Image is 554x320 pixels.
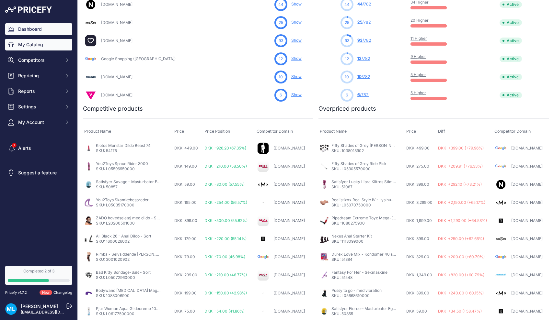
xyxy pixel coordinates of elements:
[204,129,230,134] span: Price Position
[279,56,283,62] span: 12
[331,288,382,293] a: Pussy to go - med vibration
[96,166,148,171] p: SKU: L05596950000
[96,270,151,275] a: Bad Kitty Bondage-Sæt - Sort
[204,182,245,187] span: DKK -80.00 (57.55%)
[96,161,148,166] a: You2Toys Space Rider 3000
[174,272,197,277] span: DKK 239.00
[18,88,61,94] span: Reports
[83,104,143,113] h2: Competitive products
[96,215,162,220] a: ZADO hovedseletøj med dildo - Sort
[21,310,88,314] a: [EMAIL_ADDRESS][DOMAIN_NAME]
[96,239,151,244] p: SKU: 1600026002
[5,39,72,50] a: My Catalog
[357,56,362,61] span: 12
[494,129,531,134] span: Competitor Domain
[438,164,483,169] span: DKK +209.91 (+76.33%)
[406,272,432,277] span: DKK 1,349.00
[357,2,371,6] a: 44/782
[96,252,280,257] a: Rimba - Selvsiddende [PERSON_NAME] strømper med blonde [PERSON_NAME] sort - Sort - Onesize
[101,2,133,7] a: [DOMAIN_NAME]
[5,70,72,82] button: Repricing
[174,164,197,169] span: DKK 149.00
[273,218,305,223] a: [DOMAIN_NAME]
[331,311,396,316] p: SKU: 50855
[291,20,302,25] a: Show
[279,20,283,26] span: 25
[438,218,487,223] span: DKK +1,290.00 (+64.53%)
[96,306,181,311] a: Pjur Woman Aqua Glidecreme 100 ml - 100 ml.
[410,72,426,77] a: 5 Higher
[96,197,149,202] a: You2Toys Skamlæbespreder
[357,20,362,25] span: 25
[291,56,302,61] a: Show
[511,291,543,295] a: [DOMAIN_NAME]
[345,20,349,26] span: 25
[5,116,72,128] button: My Account
[331,203,396,208] p: SKU: L05070750000
[174,182,195,187] span: DKK 59.00
[357,56,370,61] a: 12/782
[18,104,61,110] span: Settings
[438,129,445,134] span: Diff
[40,290,52,295] span: New
[438,272,484,277] span: DKK +820.00 (+60.79%)
[357,74,362,79] span: 10
[8,269,70,274] div: Completed 2 of 3
[331,293,382,298] p: SKU: L05668610000
[273,146,305,150] a: [DOMAIN_NAME]
[5,142,72,154] a: Alerts
[174,236,197,241] span: DKK 179.00
[410,90,426,95] a: 5 Higher
[406,129,416,134] span: Price
[278,2,283,7] span: 44
[320,129,347,134] span: Product Name
[406,236,429,241] span: DKK 399.00
[291,74,302,79] a: Show
[291,2,302,6] a: Show
[511,164,543,169] a: [DOMAIN_NAME]
[5,85,72,97] button: Reports
[174,200,197,205] span: DKK 195.00
[273,291,305,295] a: [DOMAIN_NAME]
[438,254,485,259] span: DKK +200.00 (+60.79%)
[331,306,405,311] a: Satisfyer Fierce – Masturbator Egg - Gul
[174,218,197,223] span: DKK 399.00
[96,293,161,298] p: SKU: 1083006900
[344,2,350,7] span: 44
[345,56,349,62] span: 12
[331,252,397,257] a: Durex Love Mix - Kondomer 40 stk.
[101,38,133,43] a: [DOMAIN_NAME]
[345,74,349,80] span: 10
[291,92,302,97] a: Show
[174,129,184,134] span: Price
[96,275,151,280] p: SKU: L05072960000
[204,218,248,223] span: DKK -500.00 (55.62%)
[96,179,179,184] a: Satisfyer Savage – Masturbator Egg - Lyseblå
[331,166,387,171] p: SKU: L05305570000
[511,200,543,205] a: [DOMAIN_NAME]
[174,146,198,150] span: DKK 449.00
[204,236,247,241] span: DKK -220.00 (55.14%)
[406,309,427,314] span: DKK 59.00
[357,38,371,43] a: 93/782
[174,309,195,314] span: DKK 75.00
[357,92,360,97] span: 6
[511,236,543,241] a: [DOMAIN_NAME]
[174,291,197,295] span: DKK 199.00
[21,303,58,309] a: [PERSON_NAME]
[345,38,349,44] span: 93
[331,234,372,238] a: Nexus Anal Starter Kit
[410,36,427,41] a: 11 Higher
[511,309,543,314] a: [DOMAIN_NAME]
[438,236,484,241] span: DKK +250.00 (+62.66%)
[273,182,305,187] a: [DOMAIN_NAME]
[101,20,133,25] a: [DOMAIN_NAME]
[410,18,429,23] a: 20 Higher
[273,236,305,241] a: [DOMAIN_NAME]
[273,200,305,205] a: [DOMAIN_NAME]
[511,272,543,277] a: [DOMAIN_NAME]
[18,72,61,79] span: Repricing
[331,221,396,226] p: SKU: 1080275900
[406,218,432,223] span: DKK 1,999.00
[331,184,396,190] p: SKU: 51087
